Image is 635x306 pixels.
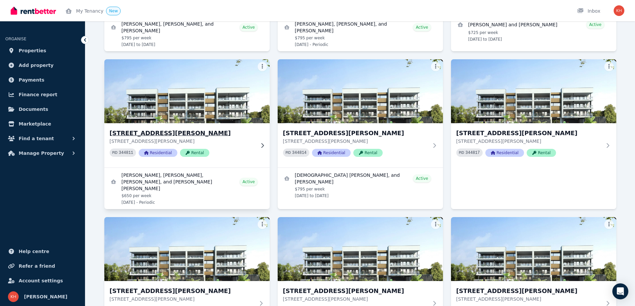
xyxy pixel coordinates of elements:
[104,217,270,281] img: 13/26 Arthur Street, Coffs Harbour
[19,135,54,143] span: Find a tenant
[19,91,57,99] span: Finance report
[286,151,291,154] small: PID
[278,17,443,51] a: View details for Mafi Giolagon-Pascual, Diane Arevalo, and Ronadette Pineda
[258,62,267,71] button: More options
[109,9,118,13] span: New
[5,73,80,87] a: Payments
[278,59,443,123] img: 11/26 Arthur Street, Coffs Harbour
[283,129,428,138] h3: [STREET_ADDRESS][PERSON_NAME]
[431,220,440,229] button: More options
[110,129,255,138] h3: [STREET_ADDRESS][PERSON_NAME]
[119,151,133,155] code: 344811
[139,149,177,157] span: Residential
[283,138,428,145] p: [STREET_ADDRESS][PERSON_NAME]
[283,296,428,302] p: [STREET_ADDRESS][PERSON_NAME]
[5,259,80,273] a: Refer a friend
[5,132,80,145] button: Find a tenant
[577,8,600,14] div: Inbox
[5,245,80,258] a: Help centre
[19,149,64,157] span: Manage Property
[110,286,255,296] h3: [STREET_ADDRESS][PERSON_NAME]
[19,47,46,55] span: Properties
[5,44,80,57] a: Properties
[5,37,26,41] span: ORGANISE
[104,59,270,167] a: 10/26 Arthur Street, Coffs Harbour[STREET_ADDRESS][PERSON_NAME][STREET_ADDRESS][PERSON_NAME]PID 3...
[19,277,63,285] span: Account settings
[278,59,443,167] a: 11/26 Arthur Street, Coffs Harbour[STREET_ADDRESS][PERSON_NAME][STREET_ADDRESS][PERSON_NAME]PID 3...
[292,151,306,155] code: 344814
[456,138,602,145] p: [STREET_ADDRESS][PERSON_NAME]
[104,17,270,51] a: View details for Yuri Gagarin, Don Almonte, and Rolly Cuarto
[456,129,602,138] h3: [STREET_ADDRESS][PERSON_NAME]
[5,103,80,116] a: Documents
[24,293,67,301] span: [PERSON_NAME]
[431,62,440,71] button: More options
[612,283,628,299] div: Open Intercom Messenger
[19,262,55,270] span: Refer a friend
[459,151,464,154] small: PID
[5,274,80,287] a: Account settings
[19,105,48,113] span: Documents
[5,88,80,101] a: Finance report
[451,17,616,46] a: View details for Steven Kilner and Darian Galloway
[604,62,614,71] button: More options
[456,286,602,296] h3: [STREET_ADDRESS][PERSON_NAME]
[19,120,51,128] span: Marketplace
[180,149,209,157] span: Rental
[110,296,255,302] p: [STREET_ADDRESS][PERSON_NAME]
[456,296,602,302] p: [STREET_ADDRESS][PERSON_NAME]
[312,149,351,157] span: Residential
[19,76,44,84] span: Payments
[11,6,56,16] img: RentBetter
[465,151,480,155] code: 344817
[614,5,624,16] img: Karen Hickey
[19,247,49,255] span: Help centre
[604,220,614,229] button: More options
[283,286,428,296] h3: [STREET_ADDRESS][PERSON_NAME]
[258,220,267,229] button: More options
[104,168,270,209] a: View details for Jenile Joshua Yabut, Robert Jerald Hutley, Justin Conrad Llenas, and Paul Samson...
[485,149,524,157] span: Residential
[112,151,118,154] small: PID
[451,217,616,281] img: 15/26 Arthur Street, Coffs Harbour
[5,117,80,131] a: Marketplace
[8,291,19,302] img: Karen Hickey
[19,61,54,69] span: Add property
[5,147,80,160] button: Manage Property
[451,59,616,167] a: 12/26 Arthur Street, Coffs Harbour[STREET_ADDRESS][PERSON_NAME][STREET_ADDRESS][PERSON_NAME]PID 3...
[5,59,80,72] a: Add property
[100,58,274,125] img: 10/26 Arthur Street, Coffs Harbour
[110,138,255,145] p: [STREET_ADDRESS][PERSON_NAME]
[451,59,616,123] img: 12/26 Arthur Street, Coffs Harbour
[278,168,443,202] a: View details for Bible Dailo, Daryl Glimada, and Jomike De Juan
[278,217,443,281] img: 14/26 Arthur Street, Coffs Harbour
[527,149,556,157] span: Rental
[353,149,383,157] span: Rental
